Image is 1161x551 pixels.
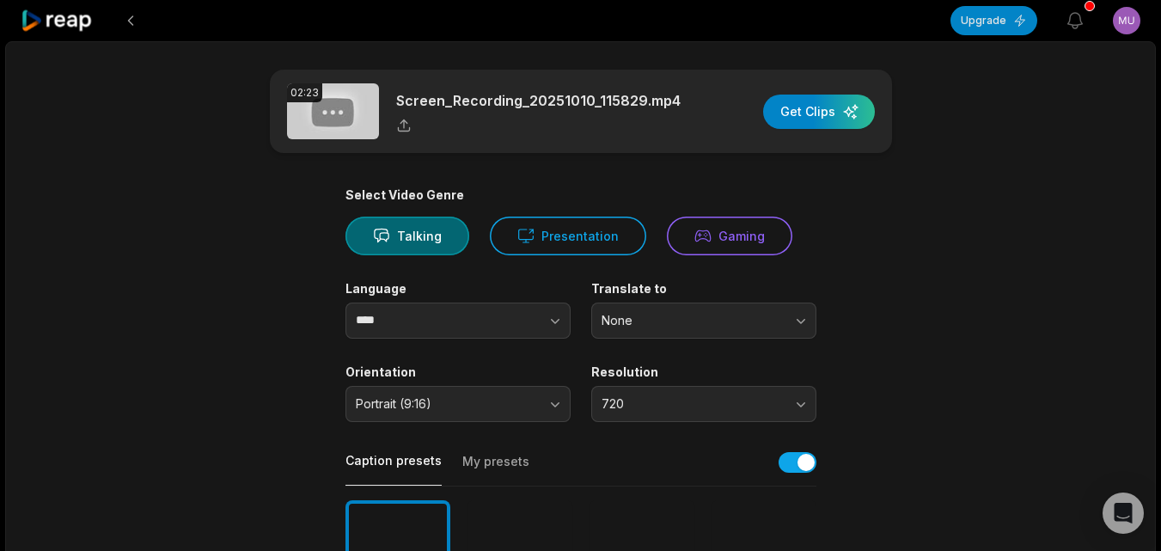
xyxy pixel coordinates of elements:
[591,364,816,380] label: Resolution
[345,187,816,203] div: Select Video Genre
[345,217,469,255] button: Talking
[1103,493,1144,534] div: Open Intercom Messenger
[345,364,571,380] label: Orientation
[345,281,571,297] label: Language
[345,386,571,422] button: Portrait (9:16)
[287,83,322,102] div: 02:23
[950,6,1037,35] button: Upgrade
[667,217,792,255] button: Gaming
[396,90,681,111] p: Screen_Recording_20251010_115829.mp4
[462,453,529,486] button: My presets
[345,452,442,486] button: Caption presets
[763,95,875,129] button: Get Clips
[602,313,782,328] span: None
[490,217,646,255] button: Presentation
[602,396,782,412] span: 720
[591,386,816,422] button: 720
[356,396,536,412] span: Portrait (9:16)
[591,281,816,297] label: Translate to
[591,303,816,339] button: None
